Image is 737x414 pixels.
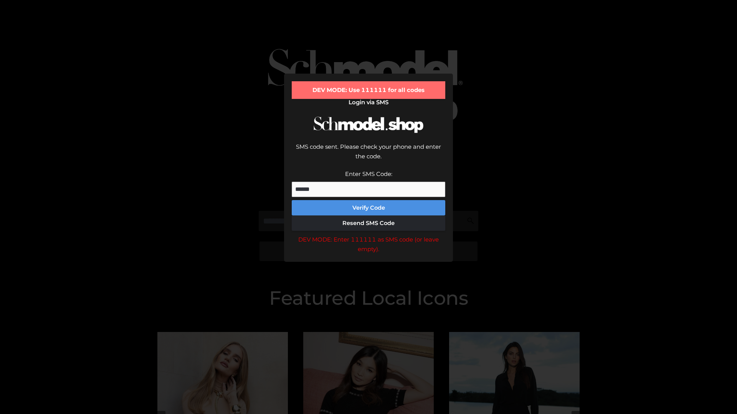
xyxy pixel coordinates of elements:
button: Resend SMS Code [292,215,445,231]
div: DEV MODE: Enter 111111 as SMS code (or leave empty). [292,235,445,254]
img: Schmodel Logo [311,110,426,140]
button: Verify Code [292,200,445,215]
label: Enter SMS Code: [345,170,392,177]
div: DEV MODE: Use 111111 for all codes [292,81,445,99]
h2: Login via SMS [292,99,445,106]
div: SMS code sent. Please check your phone and enter the code. [292,142,445,169]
